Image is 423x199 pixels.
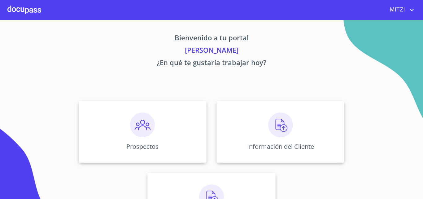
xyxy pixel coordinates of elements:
p: Información del Cliente [247,142,314,151]
img: prospectos.png [130,113,155,137]
button: account of current user [385,5,416,15]
span: MITZI [385,5,408,15]
p: Prospectos [126,142,159,151]
img: carga.png [268,113,293,137]
p: [PERSON_NAME] [21,45,402,57]
p: ¿En qué te gustaría trabajar hoy? [21,57,402,70]
p: Bienvenido a tu portal [21,33,402,45]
